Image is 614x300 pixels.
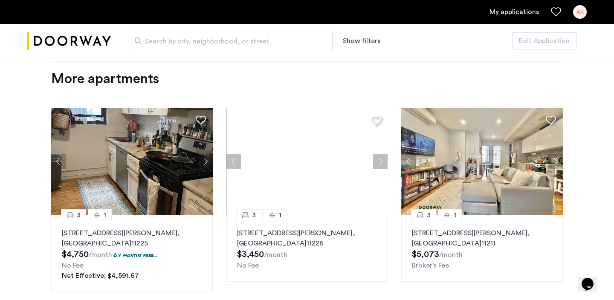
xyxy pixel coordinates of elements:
sub: /month [89,251,112,258]
span: Search by city, neighborhood, or street. [145,36,309,46]
span: $4,750 [62,250,89,259]
span: 1 [279,210,281,220]
button: Next apartment [198,154,213,169]
button: button [512,32,576,49]
button: Show or hide filters [343,36,380,46]
div: AK [573,5,587,19]
div: More apartments [51,70,563,87]
a: 31[STREET_ADDRESS][PERSON_NAME], [GEOGRAPHIC_DATA]11211Broker's Fee [401,215,563,292]
a: 31[STREET_ADDRESS][PERSON_NAME], [GEOGRAPHIC_DATA]11226No Fee [226,215,388,292]
span: 3 [252,210,256,220]
a: 31[STREET_ADDRESS][PERSON_NAME], [GEOGRAPHIC_DATA]112250.4 months free...No FeeNet Effective: $4,... [51,215,213,292]
span: $3,450 [237,250,264,259]
span: No Fee [62,262,84,269]
iframe: chat widget [578,266,605,291]
span: Edit Application [519,36,570,46]
button: Next apartment [373,154,388,169]
input: Apartment Search [128,31,333,51]
span: 3 [427,210,431,220]
p: [STREET_ADDRESS][PERSON_NAME] 11226 [237,228,377,248]
span: 3 [77,210,81,220]
span: $5,073 [412,250,439,259]
p: 0.4 months free... [113,251,157,259]
sub: /month [264,251,287,258]
button: Previous apartment [401,154,416,169]
button: Previous apartment [51,154,66,169]
img: 2016_638578684788099781.jpeg [401,108,563,215]
a: My application [489,7,539,17]
span: 1 [104,210,106,220]
span: Broker's Fee [412,262,449,269]
p: [STREET_ADDRESS][PERSON_NAME] 11225 [62,228,202,248]
a: Favorites [551,7,561,17]
span: 1 [454,210,456,220]
img: logo [27,25,111,57]
sub: /month [439,251,463,258]
a: Cazamio logo [27,25,111,57]
button: Previous apartment [226,154,241,169]
button: Next apartment [548,154,563,169]
p: [STREET_ADDRESS][PERSON_NAME] 11211 [412,228,552,248]
span: Net Effective: $4,591.67 [62,272,139,279]
img: 360ac8f6-4482-47b0-bc3d-3cb89b569d10_638878433852171685.jpeg [51,108,213,215]
span: No Fee [237,262,259,269]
